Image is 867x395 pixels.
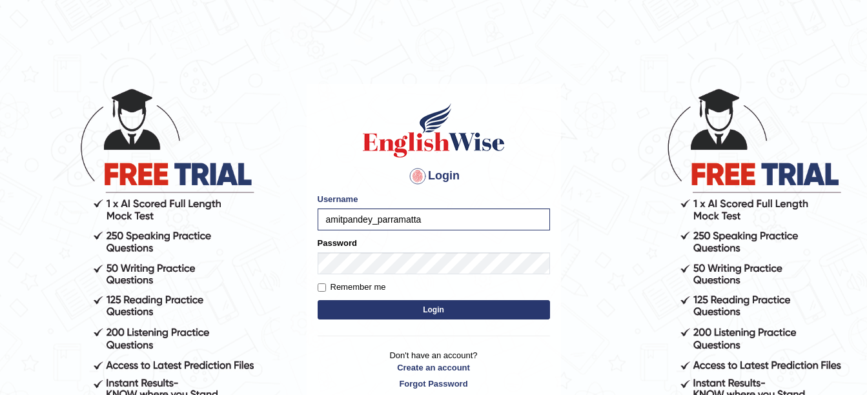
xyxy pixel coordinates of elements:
label: Password [318,237,357,249]
img: Logo of English Wise sign in for intelligent practice with AI [360,101,507,159]
h4: Login [318,166,550,187]
label: Username [318,193,358,205]
a: Create an account [318,361,550,374]
p: Don't have an account? [318,349,550,389]
input: Remember me [318,283,326,292]
label: Remember me [318,281,386,294]
button: Login [318,300,550,319]
a: Forgot Password [318,378,550,390]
